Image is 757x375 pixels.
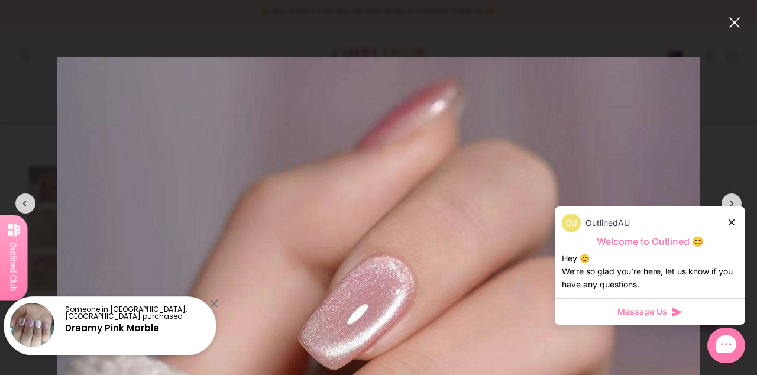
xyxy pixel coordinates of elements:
[617,306,667,318] span: Message Us
[65,306,206,320] p: Someone in [GEOGRAPHIC_DATA], [GEOGRAPHIC_DATA] purchased
[562,214,581,232] img: data:image/png;base64,iVBORw0KGgoAAAANSUhEUgAAACQAAAAkCAYAAADhAJiYAAAAAXNSR0IArs4c6QAAAiZJREFUWEf...
[65,322,159,334] a: Dreamy Pink Marble
[585,216,630,229] p: OutlinedAU
[562,235,738,248] p: Welcome to Outlined 😊
[562,252,738,291] div: Hey 😊 We‘re so glad you’re here, let us know if you have any questions.
[727,15,742,30] button: close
